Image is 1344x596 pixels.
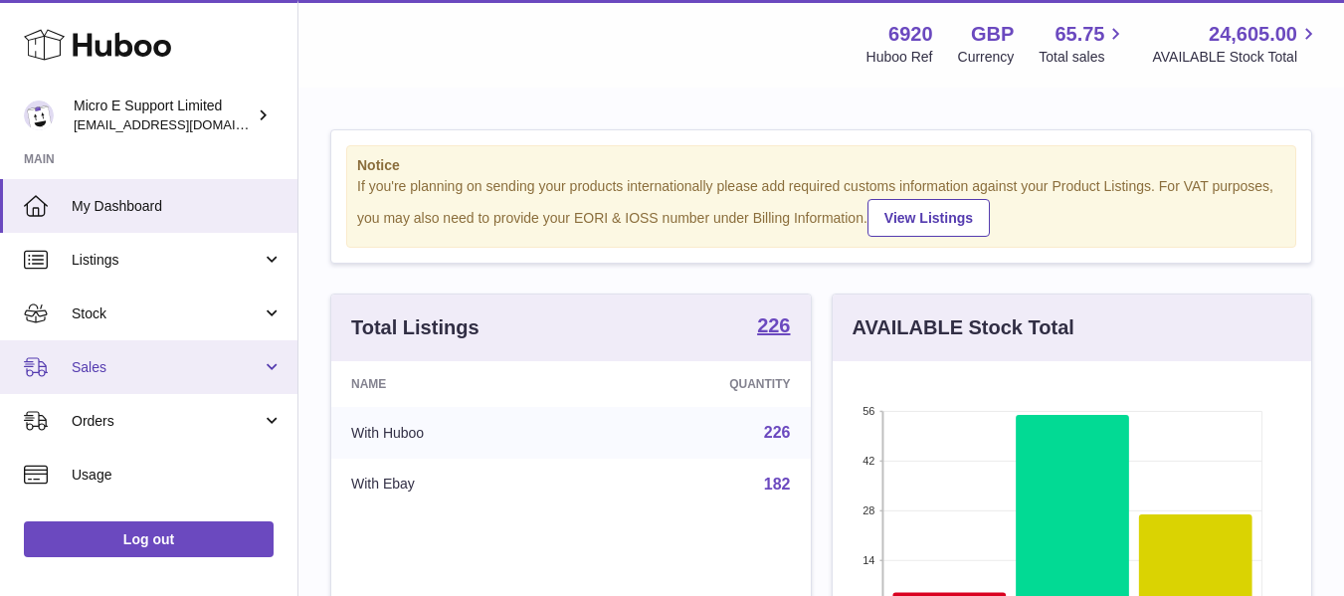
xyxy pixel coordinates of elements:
[24,521,274,557] a: Log out
[584,361,811,407] th: Quantity
[863,455,874,467] text: 42
[1039,48,1127,67] span: Total sales
[863,554,874,566] text: 14
[888,21,933,48] strong: 6920
[72,197,283,216] span: My Dashboard
[764,476,791,493] a: 182
[74,116,292,132] span: [EMAIL_ADDRESS][DOMAIN_NAME]
[357,156,1285,175] strong: Notice
[863,405,874,417] text: 56
[764,424,791,441] a: 226
[357,177,1285,237] div: If you're planning on sending your products internationally please add required customs informati...
[757,315,790,335] strong: 226
[1152,21,1320,67] a: 24,605.00 AVAILABLE Stock Total
[72,358,262,377] span: Sales
[72,304,262,323] span: Stock
[866,48,933,67] div: Huboo Ref
[331,407,584,459] td: With Huboo
[757,315,790,339] a: 226
[72,412,262,431] span: Orders
[331,361,584,407] th: Name
[867,199,990,237] a: View Listings
[331,459,584,510] td: With Ebay
[72,466,283,485] span: Usage
[1055,21,1104,48] span: 65.75
[853,314,1074,341] h3: AVAILABLE Stock Total
[1039,21,1127,67] a: 65.75 Total sales
[971,21,1014,48] strong: GBP
[24,100,54,130] img: contact@micropcsupport.com
[74,97,253,134] div: Micro E Support Limited
[1152,48,1320,67] span: AVAILABLE Stock Total
[72,251,262,270] span: Listings
[1209,21,1297,48] span: 24,605.00
[863,504,874,516] text: 28
[958,48,1015,67] div: Currency
[351,314,480,341] h3: Total Listings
